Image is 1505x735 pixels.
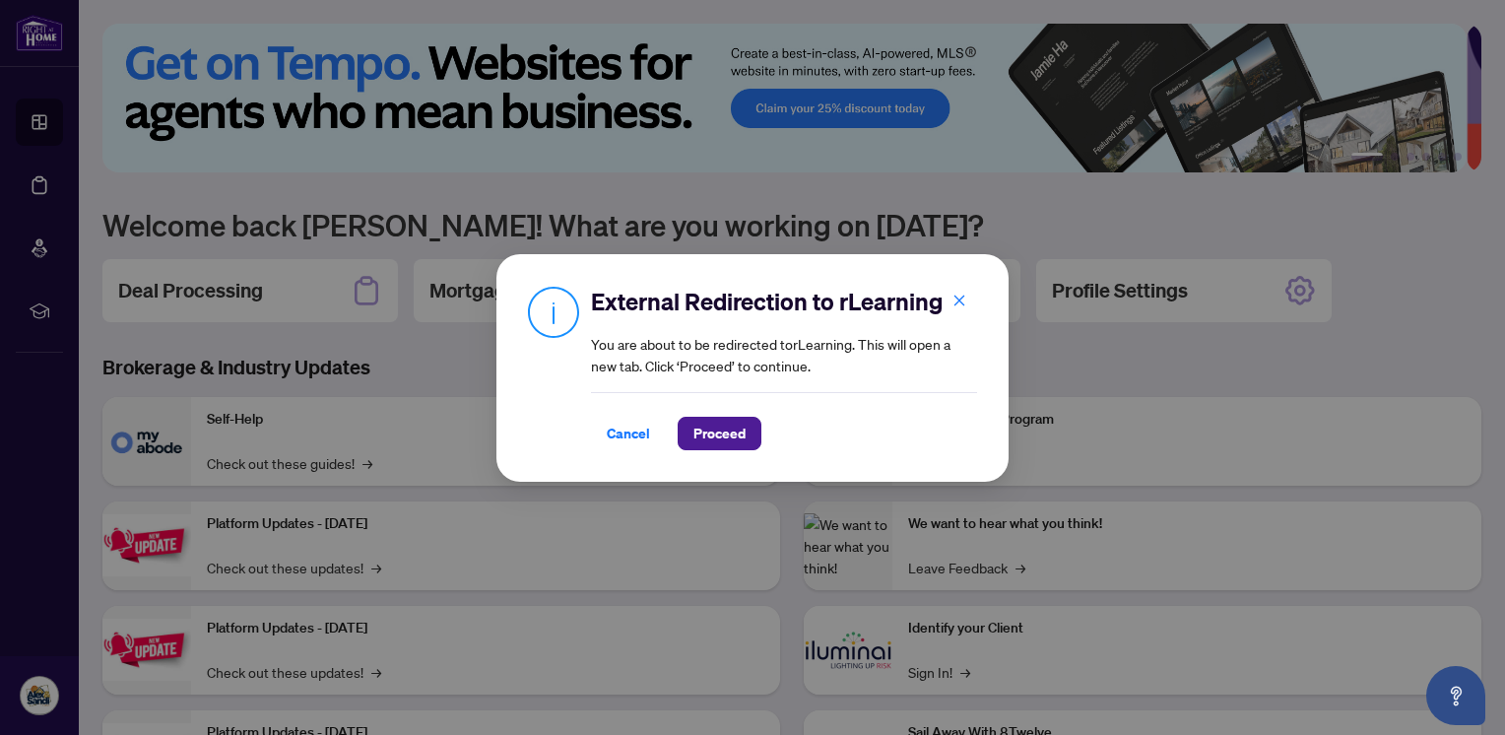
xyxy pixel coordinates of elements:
button: Cancel [591,417,666,450]
button: Proceed [678,417,761,450]
img: Info Icon [528,286,579,338]
div: You are about to be redirected to rLearning . This will open a new tab. Click ‘Proceed’ to continue. [591,286,977,450]
h2: External Redirection to rLearning [591,286,977,317]
span: close [952,293,966,306]
span: Cancel [607,418,650,449]
span: Proceed [693,418,746,449]
button: Open asap [1426,666,1485,725]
